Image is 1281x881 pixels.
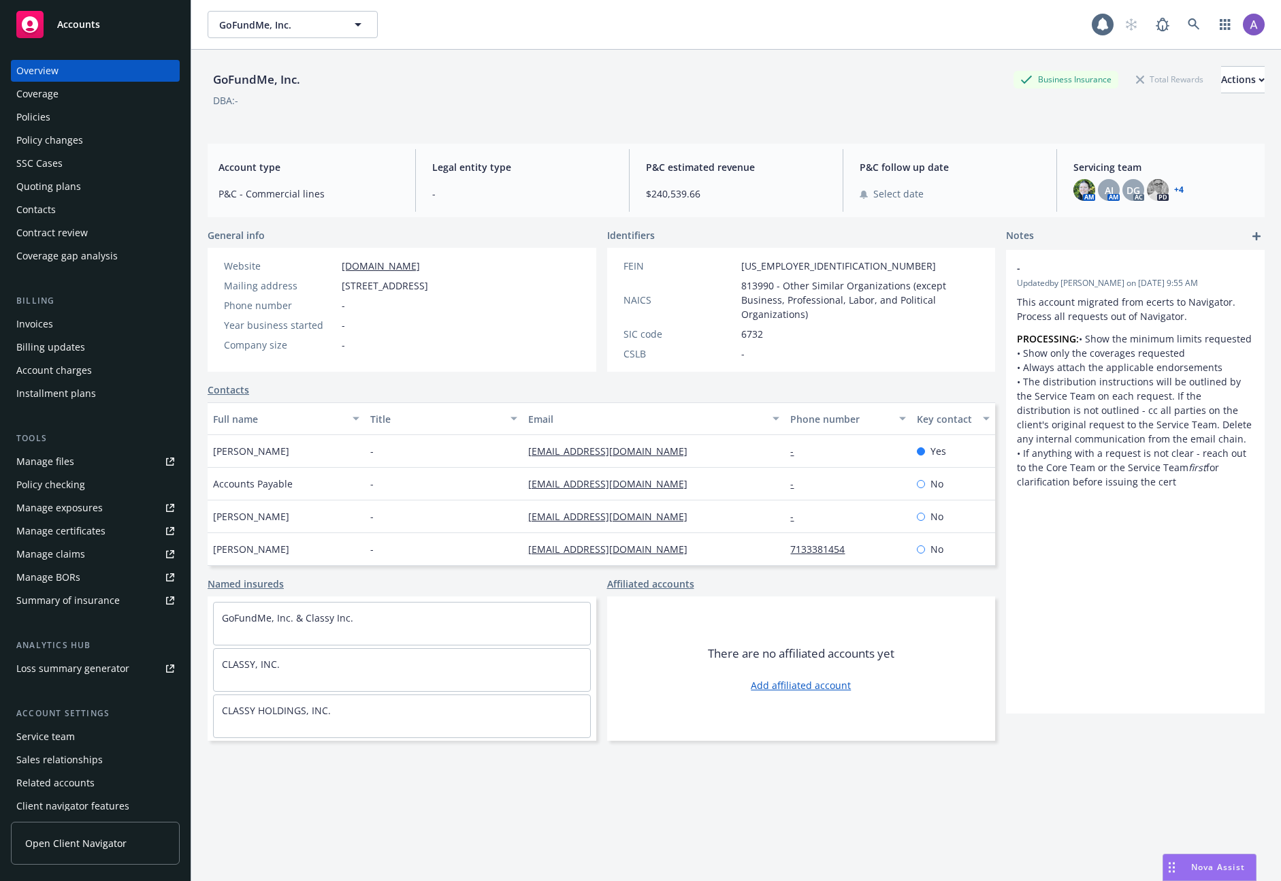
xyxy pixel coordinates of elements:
span: P&C - Commercial lines [218,187,399,201]
div: Invoices [16,313,53,335]
span: There are no affiliated accounts yet [708,645,894,662]
a: Manage certificates [11,520,180,542]
a: Accounts [11,5,180,44]
div: SIC code [623,327,736,341]
div: NAICS [623,293,736,307]
strong: PROCESSING: [1017,332,1079,345]
div: Related accounts [16,772,95,794]
a: Switch app [1212,11,1239,38]
span: No [930,542,943,556]
span: Notes [1006,228,1034,244]
button: Key contact [911,402,995,435]
div: GoFundMe, Inc. [208,71,306,89]
span: Nova Assist [1191,861,1245,873]
span: [PERSON_NAME] [213,509,289,524]
button: Full name [208,402,365,435]
img: photo [1243,14,1265,35]
span: No [930,509,943,524]
span: Accounts Payable [213,477,293,491]
img: photo [1147,179,1169,201]
div: Drag to move [1163,854,1180,880]
span: - [370,444,374,458]
a: +4 [1174,186,1184,194]
span: Yes [930,444,946,458]
p: This account migrated from ecerts to Navigator. Process all requests out of Navigator. [1017,295,1254,323]
button: Phone number [785,402,911,435]
a: - [790,510,805,523]
span: - [741,347,745,361]
p: • Show the minimum limits requested • Show only the coverages requested • Always attach the appli... [1017,332,1254,489]
div: Year business started [224,318,336,332]
span: 6732 [741,327,763,341]
a: Contract review [11,222,180,244]
div: Mailing address [224,278,336,293]
a: Summary of insurance [11,590,180,611]
span: [PERSON_NAME] [213,542,289,556]
a: Overview [11,60,180,82]
div: Manage claims [16,543,85,565]
div: Loss summary generator [16,658,129,679]
button: Title [365,402,522,435]
button: Email [523,402,785,435]
img: photo [1073,179,1095,201]
a: Affiliated accounts [607,577,694,591]
a: Add affiliated account [751,678,851,692]
span: - [432,187,613,201]
span: - [342,338,345,352]
div: Manage BORs [16,566,80,588]
button: GoFundMe, Inc. [208,11,378,38]
span: No [930,477,943,491]
a: 7133381454 [790,543,856,556]
div: Quoting plans [16,176,81,197]
a: Service team [11,726,180,748]
div: Total Rewards [1129,71,1210,88]
button: Nova Assist [1163,854,1256,881]
div: Billing updates [16,336,85,358]
div: Account charges [16,359,92,381]
span: 813990 - Other Similar Organizations (except Business, Professional, Labor, and Political Organiz... [741,278,979,321]
a: Coverage gap analysis [11,245,180,267]
a: CLASSY HOLDINGS, INC. [222,704,331,717]
div: Account settings [11,707,180,720]
div: Client navigator features [16,795,129,817]
span: Identifiers [607,228,655,242]
div: Contract review [16,222,88,244]
a: Manage exposures [11,497,180,519]
div: Summary of insurance [16,590,120,611]
a: Manage claims [11,543,180,565]
div: Manage files [16,451,74,472]
div: Overview [16,60,59,82]
div: Installment plans [16,383,96,404]
a: Billing updates [11,336,180,358]
a: Contacts [11,199,180,221]
div: Company size [224,338,336,352]
a: Policies [11,106,180,128]
span: GoFundMe, Inc. [219,18,337,32]
a: Policy changes [11,129,180,151]
div: Billing [11,294,180,308]
a: Policy checking [11,474,180,496]
a: Account charges [11,359,180,381]
div: DBA: - [213,93,238,108]
a: Manage files [11,451,180,472]
a: [DOMAIN_NAME] [342,259,420,272]
span: Select date [873,187,924,201]
span: Servicing team [1073,160,1254,174]
div: Contacts [16,199,56,221]
div: Analytics hub [11,639,180,652]
a: Installment plans [11,383,180,404]
div: SSC Cases [16,153,63,174]
a: - [790,445,805,458]
button: Actions [1221,66,1265,93]
a: [EMAIL_ADDRESS][DOMAIN_NAME] [528,510,698,523]
span: Open Client Navigator [25,836,127,850]
span: [STREET_ADDRESS] [342,278,428,293]
a: [EMAIL_ADDRESS][DOMAIN_NAME] [528,445,698,458]
div: Manage exposures [16,497,103,519]
a: GoFundMe, Inc. & Classy Inc. [222,611,353,624]
span: General info [208,228,265,242]
div: Website [224,259,336,273]
a: Manage BORs [11,566,180,588]
a: Contacts [208,383,249,397]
